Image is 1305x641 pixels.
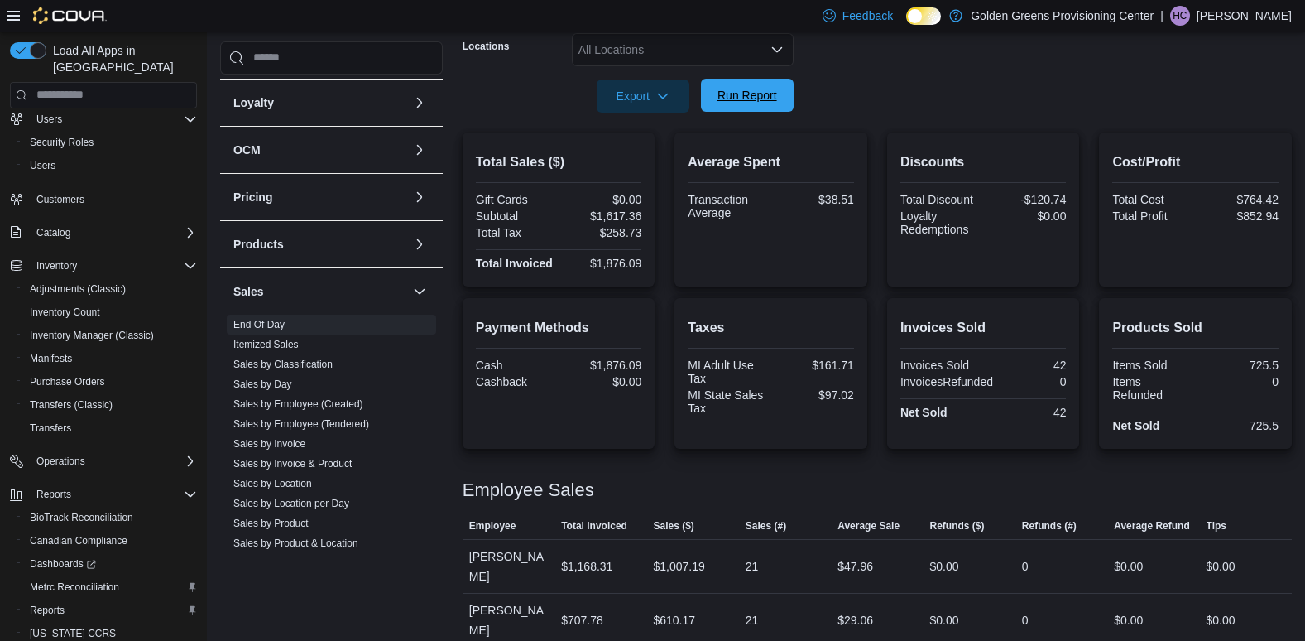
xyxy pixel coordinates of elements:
[23,508,140,528] a: BioTrack Reconciliation
[233,458,352,470] a: Sales by Invoice & Product
[23,133,100,152] a: Security Roles
[1112,359,1192,372] div: Items Sold
[746,610,759,630] div: 21
[233,283,406,300] button: Sales
[463,480,594,500] h3: Employee Sales
[23,577,197,597] span: Metrc Reconciliation
[30,375,105,388] span: Purchase Orders
[410,140,429,160] button: OCM
[30,451,92,471] button: Operations
[30,256,197,276] span: Inventory
[476,152,642,172] h2: Total Sales ($)
[30,352,72,365] span: Manifests
[30,109,69,129] button: Users
[3,450,204,473] button: Operations
[463,40,510,53] label: Locations
[1170,6,1190,26] div: Hailey Cashen
[30,223,77,243] button: Catalog
[46,42,197,75] span: Load All Apps in [GEOGRAPHIC_DATA]
[930,610,959,630] div: $0.00
[653,610,695,630] div: $610.17
[233,189,272,205] h3: Pricing
[1199,193,1279,206] div: $764.42
[842,7,893,24] span: Feedback
[36,226,70,239] span: Catalog
[23,279,197,299] span: Adjustments (Classic)
[233,319,285,330] a: End Of Day
[233,457,352,470] span: Sales by Invoice & Product
[1112,152,1279,172] h2: Cost/Profit
[17,417,204,440] button: Transfers
[17,370,204,393] button: Purchase Orders
[233,398,363,410] a: Sales by Employee (Created)
[23,372,112,392] a: Purchase Orders
[930,557,959,576] div: $0.00
[1199,359,1279,372] div: 725.5
[3,187,204,211] button: Customers
[233,236,406,253] button: Products
[23,325,197,345] span: Inventory Manager (Classic)
[17,576,204,599] button: Metrc Reconciliation
[3,483,204,506] button: Reports
[233,517,309,530] span: Sales by Product
[688,359,767,385] div: MI Adult Use Tax
[36,455,85,468] span: Operations
[23,302,197,322] span: Inventory Count
[476,193,555,206] div: Gift Cards
[233,189,406,205] button: Pricing
[233,497,349,510] span: Sales by Location per Day
[3,221,204,244] button: Catalog
[1114,610,1143,630] div: $0.00
[233,236,284,253] h3: Products
[23,395,119,415] a: Transfers (Classic)
[986,210,1066,223] div: $0.00
[476,257,553,270] strong: Total Invoiced
[746,519,786,533] span: Sales (#)
[607,80,679,113] span: Export
[30,190,91,210] a: Customers
[746,557,759,576] div: 21
[900,375,993,388] div: InvoicesRefunded
[23,325,161,345] a: Inventory Manager (Classic)
[717,87,777,104] span: Run Report
[30,282,126,296] span: Adjustments (Classic)
[900,210,980,236] div: Loyalty Redemptions
[220,315,443,600] div: Sales
[233,477,312,490] span: Sales by Location
[1199,210,1279,223] div: $852.94
[30,511,133,524] span: BioTrack Reconciliation
[30,604,65,617] span: Reports
[30,256,84,276] button: Inventory
[971,6,1154,26] p: Golden Greens Provisioning Center
[1022,519,1077,533] span: Refunds (#)
[1112,193,1192,206] div: Total Cost
[688,318,854,338] h2: Taxes
[476,226,555,239] div: Total Tax
[410,282,429,301] button: Sales
[30,627,116,640] span: [US_STATE] CCRS
[23,554,197,574] span: Dashboards
[233,438,305,450] a: Sales by Invoice
[36,488,71,501] span: Reports
[17,347,204,370] button: Manifests
[30,451,197,471] span: Operations
[597,80,689,113] button: Export
[1000,375,1066,388] div: 0
[233,338,299,351] span: Itemized Sales
[410,234,429,254] button: Products
[233,94,406,111] button: Loyalty
[233,142,406,158] button: OCM
[1114,557,1143,576] div: $0.00
[653,519,693,533] span: Sales ($)
[23,508,197,528] span: BioTrack Reconciliation
[17,301,204,324] button: Inventory Count
[30,484,197,504] span: Reports
[688,193,767,219] div: Transaction Average
[930,519,985,533] span: Refunds ($)
[476,375,555,388] div: Cashback
[561,519,627,533] span: Total Invoiced
[561,610,603,630] div: $707.78
[1112,375,1192,402] div: Items Refunded
[562,257,641,270] div: $1,876.09
[1112,318,1279,338] h2: Products Sold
